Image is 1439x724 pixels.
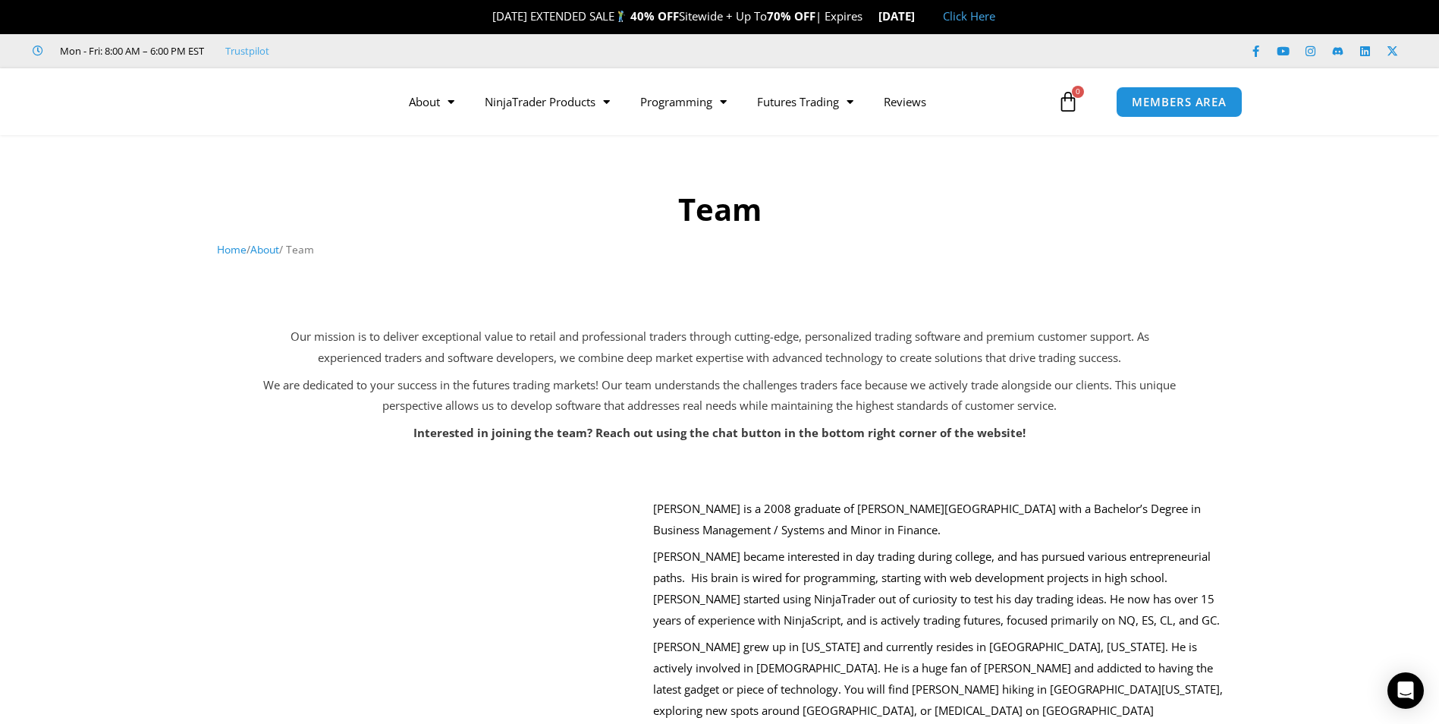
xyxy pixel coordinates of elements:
a: About [250,242,279,257]
span: [DATE] EXTENDED SALE Sitewide + Up To | Expires [476,8,878,24]
div: Open Intercom Messenger [1387,672,1424,709]
a: About [394,84,470,119]
img: LogoAI | Affordable Indicators – NinjaTrader [176,74,339,129]
p: Our mission is to deliver exceptional value to retail and professional traders through cutting-ed... [261,326,1179,369]
a: 0 [1035,80,1101,124]
p: [PERSON_NAME] is a 2008 graduate of [PERSON_NAME][GEOGRAPHIC_DATA] with a Bachelor’s Degree in Bu... [653,499,1230,541]
strong: [DATE] [878,8,928,24]
a: Click Here [943,8,995,24]
span: 0 [1072,86,1084,98]
strong: 70% OFF [767,8,815,24]
img: 🎉 [480,11,492,22]
a: MEMBERS AREA [1116,87,1243,118]
a: Reviews [869,84,941,119]
span: Mon - Fri: 8:00 AM – 6:00 PM EST [56,42,204,60]
strong: Interested in joining the team? Reach out using the chat button in the bottom right corner of the... [413,425,1026,440]
a: Home [217,242,247,257]
nav: Breadcrumb [217,240,1222,260]
a: Trustpilot [225,42,269,60]
strong: 40% OFF [630,8,679,24]
img: 🏭 [916,11,927,22]
h1: Team [217,188,1222,231]
nav: Menu [394,84,1054,119]
a: Futures Trading [742,84,869,119]
p: We are dedicated to your success in the futures trading markets! Our team understands the challen... [261,375,1179,417]
span: MEMBERS AREA [1132,96,1227,108]
a: Programming [625,84,742,119]
a: NinjaTrader Products [470,84,625,119]
img: ⌛ [863,11,875,22]
p: [PERSON_NAME] became interested in day trading during college, and has pursued various entreprene... [653,546,1230,631]
img: 🏌️‍♂️ [615,11,627,22]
